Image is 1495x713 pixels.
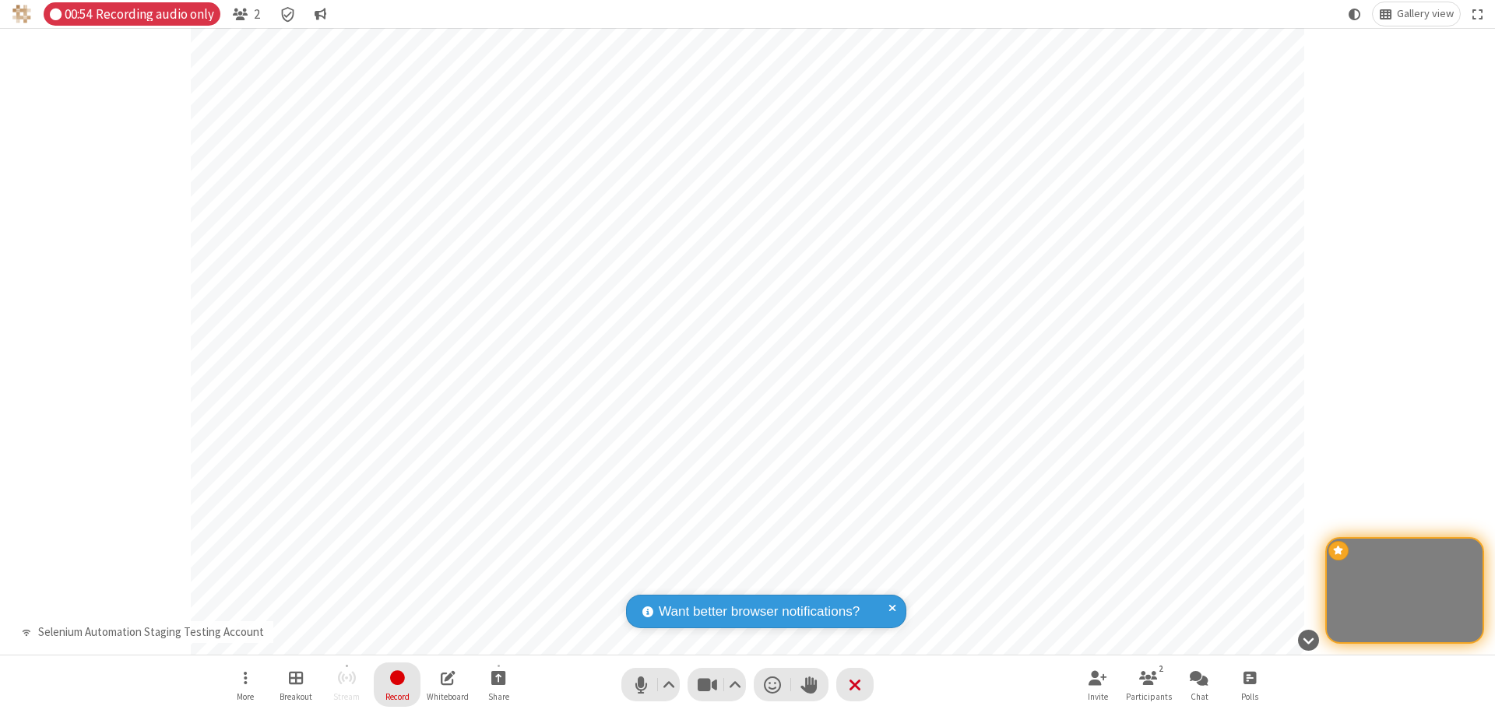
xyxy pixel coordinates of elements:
button: Fullscreen [1466,2,1490,26]
span: Want better browser notifications? [659,602,860,622]
span: Breakout [280,692,312,701]
button: Open participant list [227,2,267,26]
button: Mute (⌘+Shift+A) [621,668,680,701]
span: Share [488,692,509,701]
button: Hide [1292,621,1324,659]
button: Conversation [308,2,333,26]
button: Video setting [725,668,746,701]
span: Chat [1191,692,1208,701]
button: Open shared whiteboard [424,662,471,707]
span: More [237,692,254,701]
span: Invite [1088,692,1108,701]
button: Unable to start streaming without first stopping recording [323,662,370,707]
span: 2 [254,7,260,22]
div: Audio only [44,2,220,26]
button: Start sharing [475,662,522,707]
span: Stream [333,692,360,701]
img: QA Selenium DO NOT DELETE OR CHANGE [12,5,31,23]
span: Gallery view [1397,8,1454,20]
button: Manage Breakout Rooms [273,662,319,707]
button: Stop video (⌘+Shift+V) [688,668,746,701]
button: Invite participants (⌘+Shift+I) [1075,662,1121,707]
button: Raise hand [791,668,828,701]
span: Polls [1241,692,1258,701]
span: Participants [1126,692,1172,701]
span: Record [385,692,410,701]
button: Open chat [1176,662,1222,707]
span: Recording audio only [96,7,214,22]
button: Open participant list [1125,662,1172,707]
button: Open poll [1226,662,1273,707]
span: 00:54 [65,7,92,22]
button: Stop recording [374,662,420,707]
button: Open menu [222,662,269,707]
button: Send a reaction [754,668,791,701]
div: 2 [1155,662,1168,676]
div: Selenium Automation Staging Testing Account [32,623,269,641]
div: Meeting details Encryption enabled [273,2,302,26]
span: Whiteboard [427,692,469,701]
button: Change layout [1373,2,1460,26]
button: End or leave meeting [836,668,874,701]
button: Using system theme [1342,2,1367,26]
button: Audio settings [659,668,680,701]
